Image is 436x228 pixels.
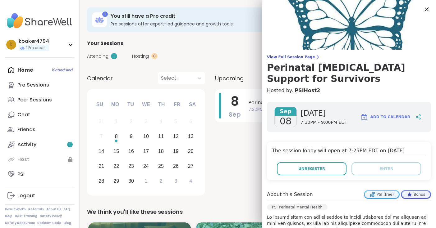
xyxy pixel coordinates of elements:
[87,74,113,83] span: Calendar
[188,132,194,141] div: 13
[125,174,138,188] div: Choose Tuesday, September 30th, 2025
[140,174,153,188] div: Choose Wednesday, October 1st, 2025
[370,114,410,120] span: Add to Calendar
[5,167,74,182] a: PSI
[140,115,153,128] div: Not available Wednesday, September 3rd, 2025
[169,145,182,158] div: Choose Friday, September 19th, 2025
[174,177,177,185] div: 3
[5,137,74,152] a: Activity1
[5,107,74,122] a: Chat
[151,53,158,59] div: 0
[402,191,430,198] div: Bonus
[5,78,74,92] a: Pro Sessions
[145,117,148,126] div: 3
[140,159,153,173] div: Choose Wednesday, September 24th, 2025
[26,45,46,51] span: 1 Pro credit
[113,177,119,185] div: 29
[113,147,119,155] div: 15
[5,188,74,203] a: Logout
[17,126,35,133] div: Friends
[169,159,182,173] div: Choose Friday, September 26th, 2025
[158,147,164,155] div: 18
[95,145,108,158] div: Choose Sunday, September 14th, 2025
[17,111,30,118] div: Chat
[169,115,182,128] div: Not available Friday, September 5th, 2025
[351,162,421,175] button: Enter
[248,99,417,106] span: Perinatal [MEDICAL_DATA] Support for Survivors
[94,114,198,188] div: month 2025-09
[46,207,61,212] a: About Us
[155,98,168,111] div: Th
[188,147,194,155] div: 20
[184,174,197,188] div: Choose Saturday, October 4th, 2025
[110,174,123,188] div: Choose Monday, September 29th, 2025
[248,106,417,113] span: 7:30PM - 9:00PM EDT
[125,130,138,143] div: Choose Tuesday, September 9th, 2025
[17,141,36,148] div: Activity
[277,162,347,175] button: Unregister
[154,130,168,143] div: Choose Thursday, September 11th, 2025
[188,162,194,170] div: 27
[360,113,368,121] img: ShareWell Logomark
[170,98,184,111] div: Fr
[64,221,71,225] a: Blog
[158,162,164,170] div: 25
[17,96,52,103] div: Peer Sessions
[87,208,429,216] div: We think you'll like these sessions
[301,108,347,118] span: [DATE]
[115,117,118,126] div: 1
[110,130,123,143] div: Choose Monday, September 8th, 2025
[130,132,133,141] div: 9
[95,174,108,188] div: Choose Sunday, September 28th, 2025
[132,53,149,60] span: Hosting
[99,147,104,155] div: 14
[64,207,70,212] a: FAQ
[130,117,133,126] div: 2
[154,174,168,188] div: Choose Thursday, October 2nd, 2025
[87,53,108,60] span: Attending
[110,145,123,158] div: Choose Monday, September 15th, 2025
[128,147,134,155] div: 16
[365,191,399,198] div: PSI (free)
[110,159,123,173] div: Choose Monday, September 22nd, 2025
[140,145,153,158] div: Choose Wednesday, September 17th, 2025
[17,192,35,199] div: Logout
[17,171,25,178] div: PSI
[159,117,162,126] div: 4
[125,115,138,128] div: Not available Tuesday, September 2nd, 2025
[231,93,239,110] span: 8
[17,82,49,88] div: Pro Sessions
[186,98,199,111] div: Sa
[69,142,71,147] span: 1
[99,177,104,185] div: 28
[154,115,168,128] div: Not available Thursday, September 4th, 2025
[5,207,26,212] a: How It Works
[99,162,104,170] div: 21
[215,74,244,83] span: Upcoming
[267,87,431,94] h4: Hosted by:
[358,110,413,124] button: Add to Calendar
[5,92,74,107] a: Peer Sessions
[143,162,149,170] div: 24
[128,177,134,185] div: 30
[189,117,192,126] div: 6
[158,132,164,141] div: 11
[40,214,62,218] a: Safety Policy
[5,214,12,218] a: Help
[267,204,328,210] div: PSI Perinatal Mental Health
[124,98,137,111] div: Tu
[5,122,74,137] a: Friends
[143,147,149,155] div: 17
[159,177,162,185] div: 2
[298,166,325,172] span: Unregister
[173,132,179,141] div: 12
[125,159,138,173] div: Choose Tuesday, September 23rd, 2025
[143,132,149,141] div: 10
[174,117,177,126] div: 5
[267,55,431,84] a: View Full Session PagePerinatal [MEDICAL_DATA] Support for Survivors
[140,130,153,143] div: Choose Wednesday, September 10th, 2025
[93,98,107,111] div: Su
[95,159,108,173] div: Choose Sunday, September 21st, 2025
[15,214,37,218] a: Host Training
[295,87,320,94] a: PSIHost2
